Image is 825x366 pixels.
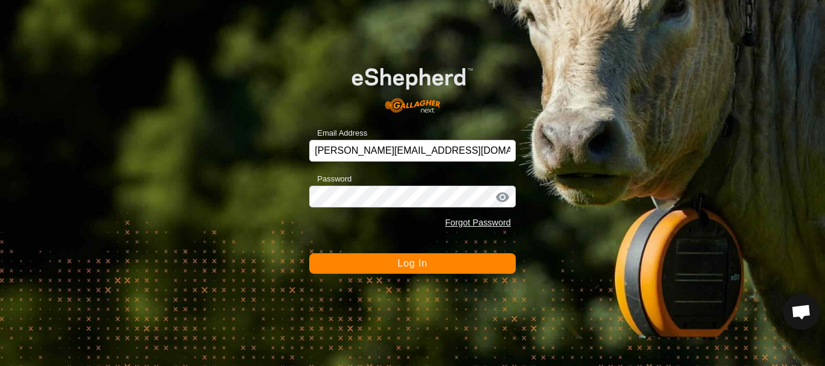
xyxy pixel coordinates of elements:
[445,218,511,227] a: Forgot Password
[309,140,516,162] input: Email Address
[397,258,427,268] span: Log In
[309,127,367,139] label: Email Address
[783,294,820,330] a: Open chat
[309,253,516,274] button: Log In
[330,51,495,121] img: E-shepherd Logo
[309,173,352,185] label: Password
